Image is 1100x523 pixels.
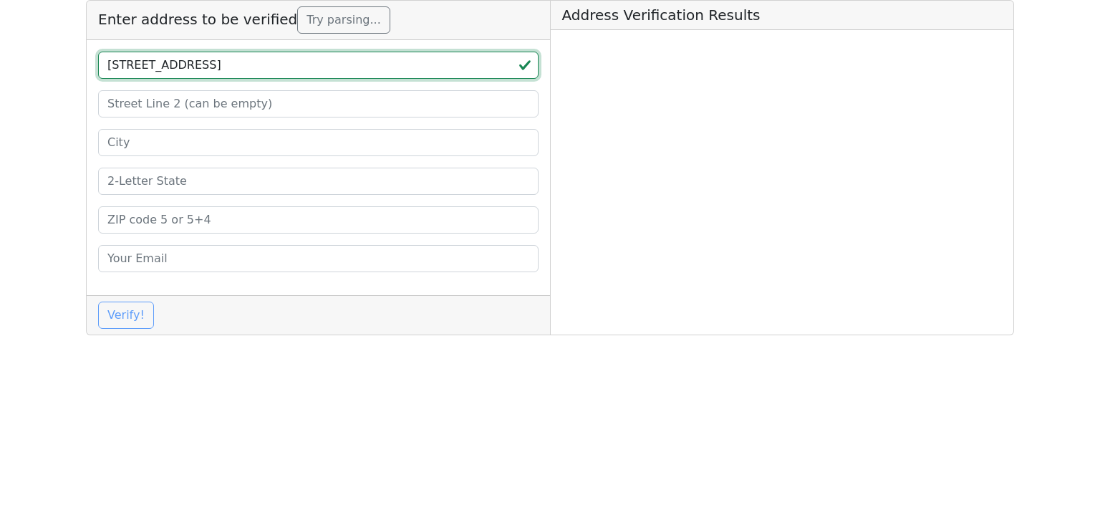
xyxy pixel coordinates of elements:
input: Street Line 1 [98,52,539,79]
h5: Enter address to be verified [87,1,550,40]
input: City [98,129,539,156]
input: Your Email [98,245,539,272]
input: Street Line 2 (can be empty) [98,90,539,117]
input: ZIP code 5 or 5+4 [98,206,539,234]
input: 2-Letter State [98,168,539,195]
button: Try parsing... [297,6,390,34]
h5: Address Verification Results [551,1,1014,30]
